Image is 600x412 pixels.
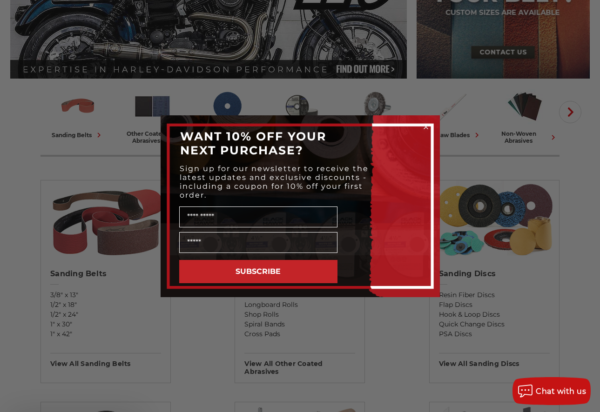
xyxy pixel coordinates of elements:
[421,122,431,132] button: Close dialog
[180,164,369,199] span: Sign up for our newsletter to receive the latest updates and exclusive discounts - including a co...
[536,387,586,396] span: Chat with us
[179,260,337,283] button: SUBSCRIBE
[180,129,326,157] span: WANT 10% OFF YOUR NEXT PURCHASE?
[512,377,591,405] button: Chat with us
[179,232,337,253] input: Email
